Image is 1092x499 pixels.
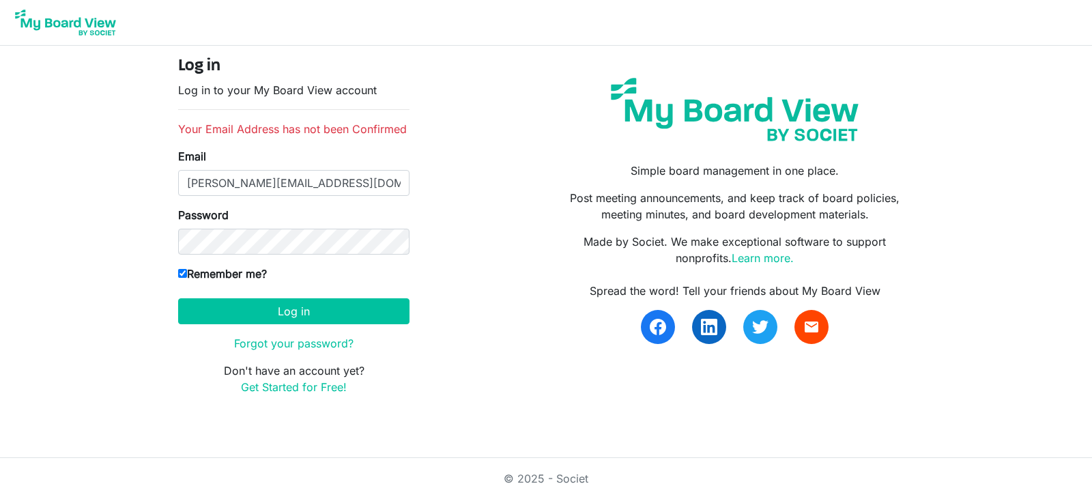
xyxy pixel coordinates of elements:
a: © 2025 - Societ [504,472,588,485]
p: Log in to your My Board View account [178,82,409,98]
img: linkedin.svg [701,319,717,335]
a: Get Started for Free! [241,380,347,394]
p: Made by Societ. We make exceptional software to support nonprofits. [556,233,914,266]
label: Password [178,207,229,223]
a: Learn more. [732,251,794,265]
img: facebook.svg [650,319,666,335]
label: Email [178,148,206,165]
p: Post meeting announcements, and keep track of board policies, meeting minutes, and board developm... [556,190,914,223]
li: Your Email Address has not been Confirmed [178,121,409,137]
img: my-board-view-societ.svg [601,68,869,152]
a: email [794,310,829,344]
img: My Board View Logo [11,5,120,40]
input: Remember me? [178,269,187,278]
p: Simple board management in one place. [556,162,914,179]
label: Remember me? [178,266,267,282]
img: twitter.svg [752,319,768,335]
p: Don't have an account yet? [178,362,409,395]
div: Spread the word! Tell your friends about My Board View [556,283,914,299]
span: email [803,319,820,335]
a: Forgot your password? [234,337,354,350]
button: Log in [178,298,409,324]
h4: Log in [178,57,409,76]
